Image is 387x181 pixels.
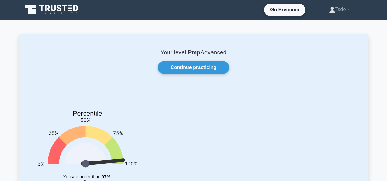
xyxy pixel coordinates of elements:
[314,3,364,16] a: Tado
[188,49,200,56] b: Pmp
[158,61,229,74] a: Continue practicing
[63,174,110,179] tspan: You are better than 97%
[73,110,102,117] text: Percentile
[34,49,353,56] p: Your level: Advanced
[266,6,303,13] a: Go Premium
